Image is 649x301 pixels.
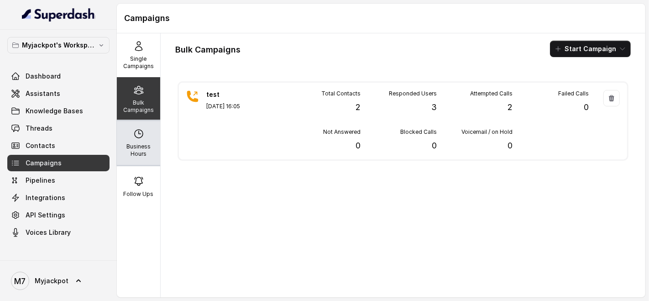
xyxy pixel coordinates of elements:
[584,101,589,114] p: 0
[26,228,71,237] span: Voices Library
[508,101,513,114] p: 2
[7,85,110,102] a: Assistants
[26,158,62,168] span: Campaigns
[26,141,55,150] span: Contacts
[558,90,589,97] p: Failed Calls
[120,99,157,114] p: Bulk Campaigns
[431,101,437,114] p: 3
[356,101,361,114] p: 2
[7,103,110,119] a: Knowledge Bases
[7,137,110,154] a: Contacts
[7,155,110,171] a: Campaigns
[206,90,270,99] p: test
[120,143,157,158] p: Business Hours
[7,120,110,137] a: Threads
[7,68,110,84] a: Dashboard
[22,40,95,51] p: Myjackpot's Workspace
[7,224,110,241] a: Voices Library
[26,106,83,116] span: Knowledge Bases
[7,37,110,53] button: Myjackpot's Workspace
[322,90,361,97] p: Total Contacts
[462,128,513,136] p: Voicemail / on Hold
[26,176,55,185] span: Pipelines
[324,128,361,136] p: Not Answered
[26,72,61,81] span: Dashboard
[26,124,52,133] span: Threads
[7,172,110,189] a: Pipelines
[124,11,638,26] h1: Campaigns
[7,190,110,206] a: Integrations
[356,139,361,152] p: 0
[175,42,241,57] h1: Bulk Campaigns
[432,139,437,152] p: 0
[26,89,60,98] span: Assistants
[389,90,437,97] p: Responded Users
[120,55,157,70] p: Single Campaigns
[550,41,631,57] button: Start Campaign
[206,103,270,110] p: [DATE] 16:05
[471,90,513,97] p: Attempted Calls
[15,276,26,286] text: M7
[124,190,154,198] p: Follow Ups
[7,268,110,294] a: Myjackpot
[22,7,95,22] img: light.svg
[26,211,65,220] span: API Settings
[7,207,110,223] a: API Settings
[508,139,513,152] p: 0
[35,276,68,285] span: Myjackpot
[400,128,437,136] p: Blocked Calls
[26,193,65,202] span: Integrations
